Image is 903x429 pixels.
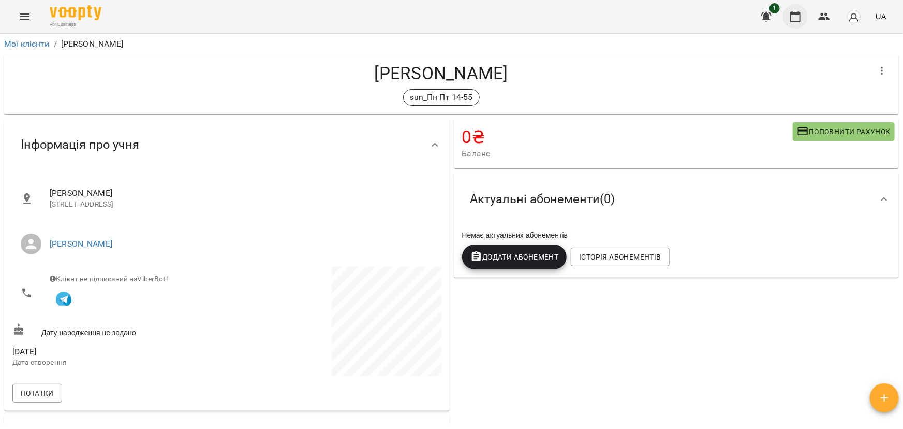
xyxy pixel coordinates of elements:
p: [PERSON_NAME] [61,38,124,50]
span: Клієнт не підписаний на ViberBot! [50,275,168,283]
h4: 0 ₴ [462,126,793,148]
span: Інформація про учня [21,137,139,153]
div: sun_Пн Пт 14-55 [403,89,480,106]
span: Баланс [462,148,793,160]
p: sun_Пн Пт 14-55 [410,91,473,104]
button: Додати Абонемент [462,245,567,269]
button: Клієнт підписаний на VooptyBot [50,284,78,312]
li: / [54,38,57,50]
div: Інформація про учня [4,118,450,171]
span: 1 [769,3,780,13]
p: Дата створення [12,357,225,368]
p: [STREET_ADDRESS] [50,199,433,210]
button: Menu [12,4,37,29]
button: Історія абонементів [571,248,669,266]
span: Актуальні абонементи ( 0 ) [470,191,615,207]
span: [PERSON_NAME] [50,187,433,199]
a: Мої клієнти [4,39,50,49]
span: UA [876,11,886,22]
div: Актуальні абонементи(0) [454,173,899,226]
div: Немає актуальних абонементів [460,228,893,242]
button: Поповнити рахунок [793,122,895,141]
button: Нотатки [12,384,62,403]
button: UA [871,7,891,26]
span: For Business [50,21,101,28]
div: Дату народження не задано [10,321,227,340]
h4: [PERSON_NAME] [12,63,870,84]
nav: breadcrumb [4,38,899,50]
img: Voopty Logo [50,5,101,20]
span: Поповнити рахунок [797,125,891,138]
span: Історія абонементів [579,251,661,263]
span: Нотатки [21,387,54,399]
span: Додати Абонемент [470,251,559,263]
img: avatar_s.png [847,9,861,24]
span: [DATE] [12,346,225,358]
img: Telegram [56,292,71,307]
a: [PERSON_NAME] [50,239,112,249]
